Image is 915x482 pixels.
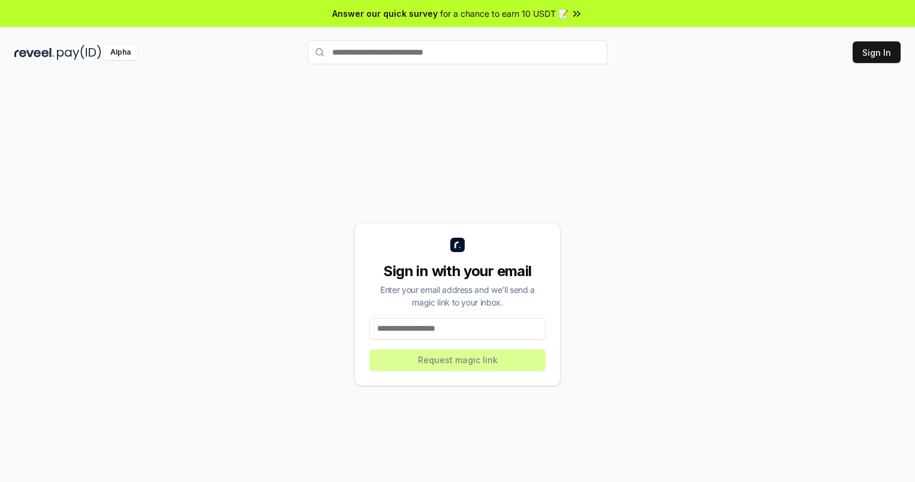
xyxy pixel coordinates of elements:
img: pay_id [57,45,101,60]
button: Sign In [853,41,901,63]
span: Answer our quick survey [332,7,438,20]
div: Enter your email address and we’ll send a magic link to your inbox. [369,283,546,309]
img: logo_small [450,238,465,252]
div: Sign in with your email [369,262,546,281]
div: Alpha [104,45,137,60]
span: for a chance to earn 10 USDT 📝 [440,7,568,20]
img: reveel_dark [14,45,55,60]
